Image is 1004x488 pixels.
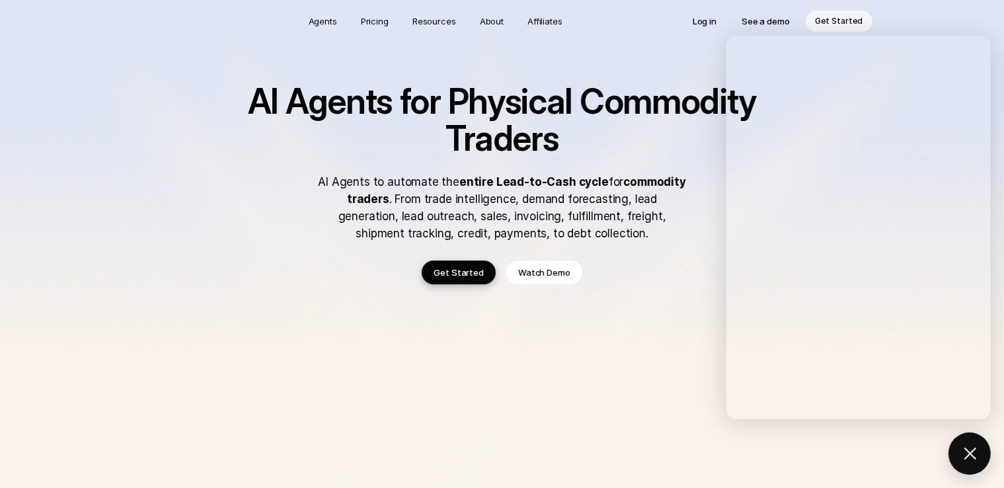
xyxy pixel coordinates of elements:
p: Watch Demo [518,266,570,279]
a: Get Started [806,11,872,32]
p: About [480,15,504,28]
h1: AI Agents for Physical Commodity Traders [212,83,793,157]
a: Get Started [422,261,496,284]
a: Resources [405,11,464,32]
a: Watch Demo [506,261,582,284]
a: Agents [301,11,345,32]
a: See a demo [732,11,799,32]
p: Get Started [434,266,484,279]
p: Get Started [815,15,863,28]
p: Log in [693,15,716,28]
a: Affiliates [520,11,570,32]
p: AI Agents to automate the for . From trade intelligence, demand forecasting, lead generation, lea... [317,173,687,242]
p: See a demo [742,15,790,28]
strong: entire Lead-to-Cash cycle [459,175,609,188]
p: Resources [412,15,456,28]
p: Affiliates [527,15,562,28]
a: About [472,11,512,32]
p: Agents [309,15,337,28]
a: Pricing [353,11,397,32]
p: Pricing [361,15,389,28]
a: Log in [683,11,726,32]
